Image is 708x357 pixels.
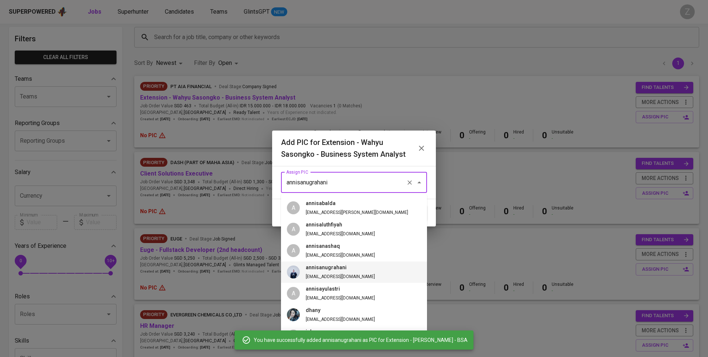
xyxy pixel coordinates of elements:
h6: Add PIC for Extension - Wahyu Sasongko - Business System Analyst [281,136,410,160]
h6: dhany [306,306,375,315]
div: A [287,287,300,300]
div: A [287,244,300,257]
h6: annisaluthfiyah [306,221,375,229]
span: [EMAIL_ADDRESS][PERSON_NAME][DOMAIN_NAME] [306,210,408,215]
span: [EMAIL_ADDRESS][DOMAIN_NAME] [306,274,375,279]
span: [EMAIL_ADDRESS][DOMAIN_NAME] [306,253,375,258]
span: [EMAIL_ADDRESS][DOMAIN_NAME] [306,231,375,236]
button: Clear [405,177,415,188]
h6: annisabalda [306,200,408,208]
h6: annisanashaq [306,242,375,250]
span: You have successfully added annisanugrahani as PIC for Extension - [PERSON_NAME] - BSA [254,336,468,344]
h6: icha [306,328,375,336]
img: annisa@glints.com [287,266,300,278]
span: [EMAIL_ADDRESS][DOMAIN_NAME] [306,295,375,301]
div: A [287,223,300,236]
h6: annisayulastri [306,285,375,293]
button: Close [414,177,424,188]
div: A [287,201,300,214]
img: annisahardhany@glints.com [287,308,300,321]
h6: annisanugrahani [306,264,375,272]
span: [EMAIL_ADDRESS][DOMAIN_NAME] [306,317,375,322]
